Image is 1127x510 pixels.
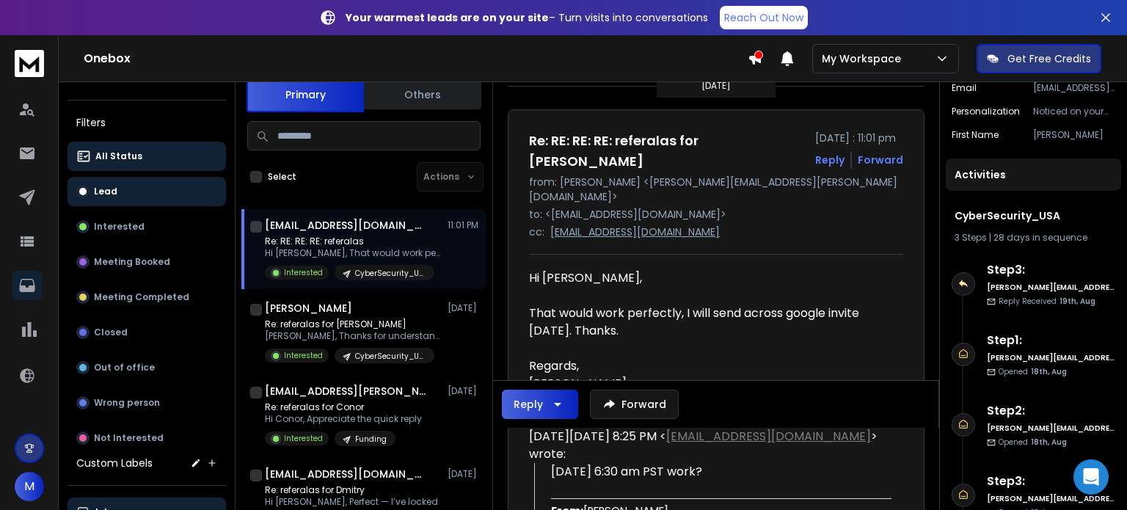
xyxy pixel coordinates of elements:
div: [DATE][DATE] 8:25 PM < > wrote: [529,428,891,463]
p: [DATE] [448,385,481,397]
h1: [EMAIL_ADDRESS][PERSON_NAME][DOMAIN_NAME] [265,384,426,398]
p: Not Interested [94,432,164,444]
p: My Workspace [822,51,907,66]
button: M [15,472,44,501]
label: Select [268,171,296,183]
div: Activities [946,159,1121,191]
p: Wrong person [94,397,160,409]
button: Reply [815,153,845,167]
p: Interested [284,350,323,361]
h3: Custom Labels [76,456,153,470]
span: 3 Steps [955,231,987,244]
button: Closed [68,318,226,347]
p: Opened [999,437,1067,448]
p: Noticed on your site that you offer managed IT services and cloud migration solutions. I'm connec... [1033,106,1115,117]
h6: Step 3 : [987,261,1115,279]
div: That would work perfectly, I will send across google invite [DATE]. Thanks. [529,305,891,340]
button: Reply [502,390,578,419]
div: Open Intercom Messenger [1073,459,1109,495]
h1: CyberSecurity_USA [955,208,1112,223]
p: Email [952,82,977,94]
h1: Re: RE: RE: RE: referalas for [PERSON_NAME] [529,131,806,172]
div: Reply [514,397,543,412]
p: from: [PERSON_NAME] <[PERSON_NAME][EMAIL_ADDRESS][PERSON_NAME][DOMAIN_NAME]> [529,175,903,204]
p: Interested [94,221,145,233]
p: All Status [95,150,142,162]
p: cc: [529,225,544,239]
p: Reach Out Now [724,10,803,25]
p: Meeting Booked [94,256,170,268]
p: Hi Conor, Appreciate the quick reply [265,413,422,425]
p: Hi [PERSON_NAME], That would work perfectly, [265,247,441,259]
p: Meeting Completed [94,291,189,303]
p: Get Free Credits [1007,51,1091,66]
p: Re: referalas for Dmitry [265,484,438,496]
button: Interested [68,212,226,241]
div: Regards, [529,357,891,375]
button: Wrong person [68,388,226,418]
strong: Your warmest leads are on your site [346,10,549,25]
h6: [PERSON_NAME][EMAIL_ADDRESS][PERSON_NAME][DOMAIN_NAME] [987,493,1115,504]
p: [DATE] : 11:01 pm [815,131,903,145]
p: CyberSecurity_USA [355,351,426,362]
button: Out of office [68,353,226,382]
p: Out of office [94,362,155,374]
p: CyberSecurity_USA [355,268,426,279]
p: 11:01 PM [448,219,481,231]
h1: [PERSON_NAME] [265,301,352,316]
h6: [PERSON_NAME][EMAIL_ADDRESS][PERSON_NAME][DOMAIN_NAME] [987,423,1115,434]
h3: Filters [68,112,226,133]
button: Primary [247,77,364,112]
p: Reply Received [999,296,1095,307]
p: [EMAIL_ADDRESS][DOMAIN_NAME] [550,225,720,239]
p: Funding [355,434,387,445]
p: Opened [999,366,1067,377]
p: First Name [952,129,999,141]
div: Forward [858,153,903,167]
p: Closed [94,327,128,338]
a: [EMAIL_ADDRESS][DOMAIN_NAME] [666,428,871,445]
button: Get Free Credits [977,44,1101,73]
div: [DATE] 6:30 am PST work? [551,463,891,481]
h6: [PERSON_NAME][EMAIL_ADDRESS][PERSON_NAME][DOMAIN_NAME] [987,352,1115,363]
h1: [EMAIL_ADDRESS][DOMAIN_NAME] [265,467,426,481]
button: Meeting Booked [68,247,226,277]
h6: Step 2 : [987,402,1115,420]
div: | [955,232,1112,244]
a: Reach Out Now [720,6,808,29]
p: [PERSON_NAME], Thanks for understanding. Yes, [265,330,441,342]
p: Interested [284,433,323,444]
h1: [EMAIL_ADDRESS][DOMAIN_NAME] [265,218,426,233]
p: Re: RE: RE: RE: referalas [265,236,441,247]
p: [DATE] [448,302,481,314]
p: – Turn visits into conversations [346,10,708,25]
h1: Onebox [84,50,748,68]
div: [PERSON_NAME] [529,375,891,393]
button: Others [364,79,481,111]
button: Meeting Completed [68,283,226,312]
h6: Step 1 : [987,332,1115,349]
p: Re: referalas for [PERSON_NAME] [265,318,441,330]
p: Re: referalas for Conor [265,401,422,413]
div: Hi [PERSON_NAME], [529,269,891,287]
button: All Status [68,142,226,171]
button: Not Interested [68,423,226,453]
span: 18th, Aug [1031,366,1067,377]
span: 18th, Aug [1031,437,1067,448]
button: Forward [590,390,679,419]
img: logo [15,50,44,77]
h6: [PERSON_NAME][EMAIL_ADDRESS][PERSON_NAME][DOMAIN_NAME] [987,282,1115,293]
span: 19th, Aug [1059,296,1095,307]
h6: Step 3 : [987,473,1115,490]
p: [DATE] [701,80,731,92]
p: Personalization [952,106,1020,117]
p: Hi [PERSON_NAME], Perfect — I’ve locked [265,496,438,508]
p: [EMAIL_ADDRESS][DOMAIN_NAME] [1033,82,1115,94]
p: [DATE] [448,468,481,480]
p: [PERSON_NAME] [1033,129,1115,141]
p: to: <[EMAIL_ADDRESS][DOMAIN_NAME]> [529,207,903,222]
p: Interested [284,267,323,278]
